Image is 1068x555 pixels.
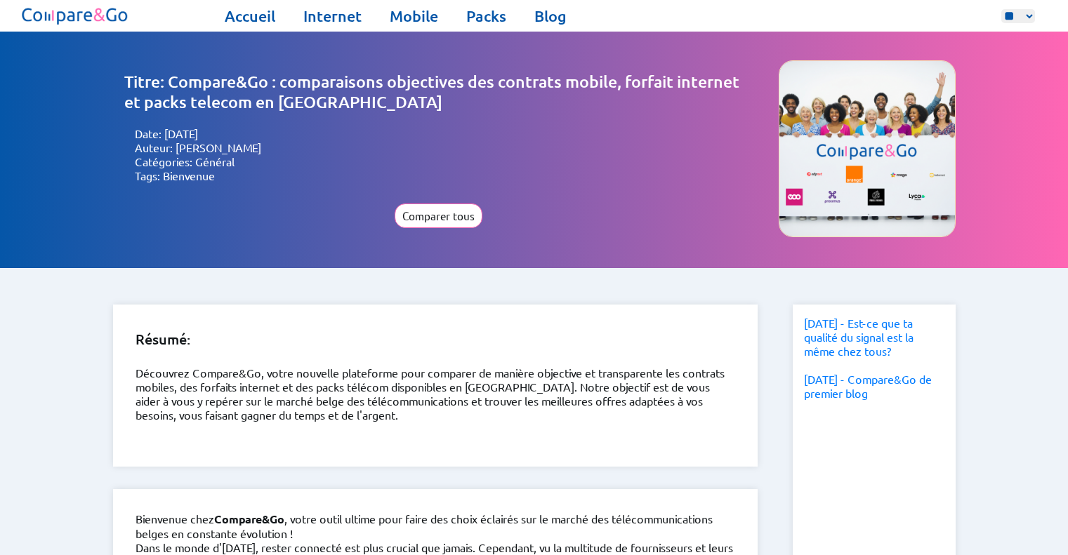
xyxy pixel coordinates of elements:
strong: Compare&Go [214,511,284,526]
li: Tags: Bienvenue [135,168,753,182]
li: Auteur: [PERSON_NAME] [135,140,753,154]
h3: Résumé: [136,330,735,349]
img: Logo of Compare&Go [19,4,132,28]
button: Comparer tous [395,203,482,228]
a: [DATE] - Compare&Go de premier blog [804,372,932,400]
p: Bienvenue chez , votre outil ultime pour faire des choix éclairés sur le marché des télécommunica... [136,511,735,540]
a: Mobile [390,6,438,26]
a: Blog [534,6,567,26]
li: Catégories: Général [135,154,753,168]
a: Accueil [225,6,275,26]
a: Internet [303,6,362,26]
a: Packs [466,6,506,26]
a: Comparer tous [395,196,482,228]
li: Date: [DATE] [135,126,753,140]
h1: Titre: Compare&Go : comparaisons objectives des contrats mobile, forfait internet et packs teleco... [124,72,753,112]
img: Image representing the company [779,60,956,237]
a: [DATE] - Est-ce que ta qualité du signal est la même chez tous? [804,316,914,358]
div: Découvrez Compare&Go, votre nouvelle plateforme pour comparer de manière objective et transparent... [113,305,758,467]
